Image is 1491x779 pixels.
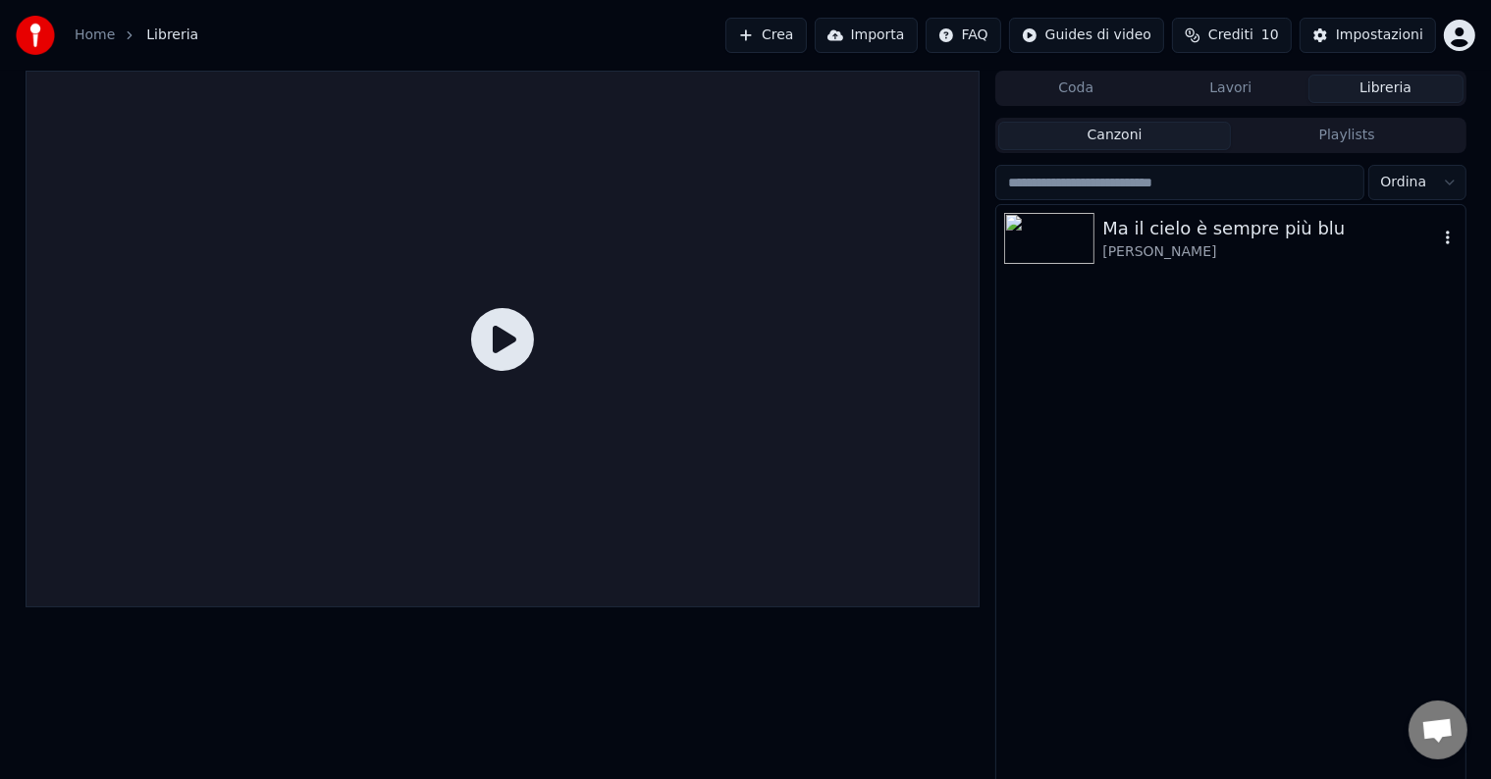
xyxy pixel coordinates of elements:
[1231,122,1464,150] button: Playlists
[146,26,198,45] span: Libreria
[1102,215,1437,242] div: Ma il cielo è sempre più blu
[1336,26,1423,45] div: Impostazioni
[998,122,1231,150] button: Canzoni
[1308,75,1464,103] button: Libreria
[815,18,918,53] button: Importa
[16,16,55,55] img: youka
[1009,18,1164,53] button: Guides di video
[926,18,1001,53] button: FAQ
[1153,75,1308,103] button: Lavori
[1261,26,1279,45] span: 10
[998,75,1153,103] button: Coda
[1208,26,1253,45] span: Crediti
[1409,701,1467,759] a: Aprire la chat
[1381,173,1427,192] span: Ordina
[725,18,806,53] button: Crea
[1300,18,1436,53] button: Impostazioni
[75,26,115,45] a: Home
[75,26,198,45] nav: breadcrumb
[1102,242,1437,262] div: [PERSON_NAME]
[1172,18,1292,53] button: Crediti10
